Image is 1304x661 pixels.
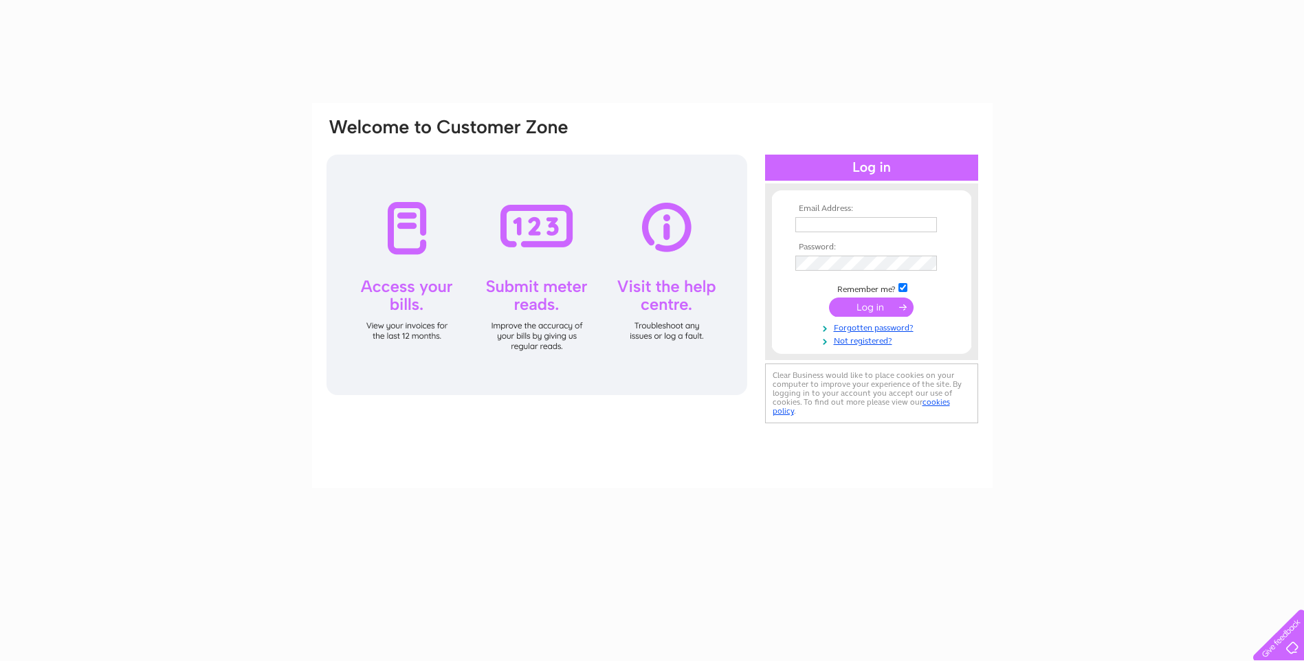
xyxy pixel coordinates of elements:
[773,397,950,416] a: cookies policy
[795,320,951,333] a: Forgotten password?
[792,204,951,214] th: Email Address:
[792,281,951,295] td: Remember me?
[765,363,978,423] div: Clear Business would like to place cookies on your computer to improve your experience of the sit...
[792,243,951,252] th: Password:
[795,333,951,346] a: Not registered?
[829,298,914,317] input: Submit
